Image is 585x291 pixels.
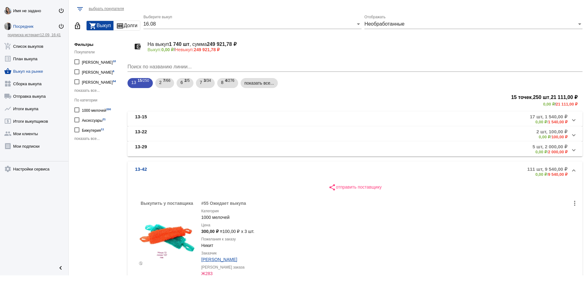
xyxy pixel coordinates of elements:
mat-icon: chevron_left [57,264,64,272]
span: 16.08 [143,21,156,27]
b: 0,00 ₽ [543,102,555,106]
mat-icon: power_settings_new [58,7,64,14]
mat-icon: power_settings_new [58,23,64,29]
span: Выкуп: [147,47,174,52]
mat-icon: money [116,22,124,30]
h4: На выкуп , сумма [147,41,577,47]
span: выбрать покупателя [89,7,124,11]
b: 111 шт, 9 540,00 ₽ [527,166,567,172]
b: 249 921,78 ₽ [194,47,220,52]
label: Заказчик [201,250,577,256]
mat-icon: list_alt [4,55,12,62]
b: 7 [163,78,165,83]
b: 15 [138,78,142,83]
p: / [147,47,577,52]
mat-icon: shopping_basket [4,67,12,75]
mat-icon: show_chart [4,105,12,112]
b: 0,00 ₽ [535,120,547,124]
span: отправить поставщику [328,185,382,190]
mat-expansion-panel-header: 13-222 шт, 100,00 ₽0,00 ₽/100,00 ₽ [127,126,582,141]
b: 17 шт, 1 540,00 ₽ [530,114,567,120]
b: 13-15 [135,114,147,124]
div: Покупатели [74,50,124,54]
div: По категории [74,98,124,102]
label: Категория [201,208,577,214]
b: 1 740 шт [169,42,190,47]
label: [PERSON_NAME] заказа [201,264,577,270]
div: Выкупить у поставщика [139,200,195,209]
b: 3 [204,78,206,83]
small: 200 [106,108,111,111]
div: [PERSON_NAME] [82,67,114,76]
small: 6 [113,70,114,73]
div: 100,00 ₽ x 3 шт. [201,228,577,234]
b: 13-42 [135,166,147,177]
b: 2 [184,78,187,83]
mat-expansion-panel-header: 13-1517 шт, 1 540,00 ₽0,00 ₽/1 540,00 ₽ [127,111,582,126]
mat-icon: lock_open [74,22,81,30]
span: /34 [204,77,211,90]
b: 0,00 ₽ [535,172,547,177]
b: 13-29 [135,144,147,154]
h5: Фильтры [74,42,124,47]
span: /276 [225,77,234,90]
img: s3NfS9EFoIlsu3J8UNDHgJwzmn6WiTD8U1bXUdxOToFySjflkCBBOVL20Z1KOmqHZbw9EvBm.jpg [4,7,12,14]
span: 2 [159,77,162,88]
b: 21 111,00 ₽ [556,102,577,106]
mat-icon: account_balance_wallet [132,42,142,52]
label: Цена [201,222,577,228]
small: 10 [113,60,116,63]
mat-icon: widgets [4,80,12,87]
small: 54 [113,80,116,83]
div: / [527,172,567,177]
b: 0,00 ₽ [539,135,550,139]
span: Необработанные [364,21,404,27]
mat-icon: receipt [4,142,12,150]
div: 1000 мелочей [82,106,111,114]
button: Выкуп [87,21,113,30]
mat-expansion-panel-header: 13-42111 шт, 9 540,00 ₽0,00 ₽/9 540,00 ₽ [127,161,582,181]
mat-icon: settings [4,165,12,173]
b: 250 шт [533,95,549,100]
div: Бижутерия [82,126,104,134]
div: / [532,150,567,154]
mat-icon: shopping_cart [89,22,97,30]
span: 7 [200,77,202,88]
b: 2 000,00 ₽ [548,150,567,154]
b: 0,00 ₽ [161,47,174,52]
b: 300,00 ₽ = [201,229,222,234]
span: показать все... [74,136,100,141]
b: 2 шт, 100,00 ₽ [536,129,567,135]
b: 13-22 [135,129,147,139]
img: 3csRknZHdsk.jpg [4,22,12,30]
small: 11 [101,128,104,131]
div: [PERSON_NAME] [82,77,116,86]
a: подписка истекает12.09, 16:41 [7,33,61,37]
div: Аксессуары [82,116,106,124]
b: 1 540,00 ₽ [548,120,567,124]
mat-icon: add_shopping_cart [4,42,12,50]
div: / [530,120,567,124]
mat-icon: local_atm [4,117,12,125]
div: Имя не задано [13,8,58,13]
mat-icon: local_shipping [4,92,12,100]
div: 1000 мелочей [201,208,577,220]
span: 6 [180,77,183,88]
img: nTW55f.jpg [139,209,195,265]
mat-icon: filter_list [76,5,84,13]
div: #55 Ожидает выкупа [201,200,577,206]
span: /66 [163,77,170,90]
button: Долги [114,21,140,30]
app-description-cutted: Никит [201,242,577,249]
b: 9 540,00 ₽ [548,172,567,177]
b: 15 точек [511,95,532,100]
mat-icon: more_vert [571,200,578,207]
span: 13 [131,77,136,88]
mat-chip: показать все... [241,78,278,88]
span: Невыкуп: [175,47,220,52]
span: /5 [184,77,190,90]
label: Пожелания к заказу [201,236,577,242]
div: [PERSON_NAME] [82,57,116,66]
div: / [536,135,567,139]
